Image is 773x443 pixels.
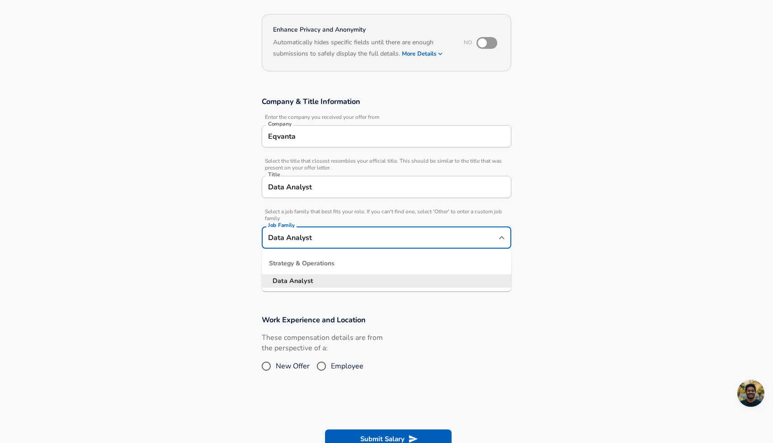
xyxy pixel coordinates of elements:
[266,180,507,194] input: Software Engineer
[262,333,383,353] label: These compensation details are from the perspective of a:
[262,253,511,274] div: Strategy & Operations
[268,121,292,127] label: Company
[266,129,507,143] input: Google
[276,361,310,372] span: New Offer
[268,222,295,228] label: Job Family
[289,276,313,285] strong: Analyst
[737,380,764,407] div: Open chat
[273,25,452,34] h4: Enhance Privacy and Anonymity
[262,208,511,222] span: Select a job family that best fits your role. If you can't find one, select 'Other' to enter a cu...
[262,315,511,325] h3: Work Experience and Location
[464,39,472,46] span: No
[402,47,443,60] button: More Details
[273,38,452,60] h6: Automatically hides specific fields until there are enough submissions to safely display the full...
[262,158,511,171] span: Select the title that closest resembles your official title. This should be similar to the title ...
[262,114,511,121] span: Enter the company you received your offer from
[266,231,494,245] input: Software Engineer
[268,172,280,177] label: Title
[495,231,508,244] button: Close
[273,276,289,285] strong: Data
[262,96,511,107] h3: Company & Title Information
[331,361,363,372] span: Employee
